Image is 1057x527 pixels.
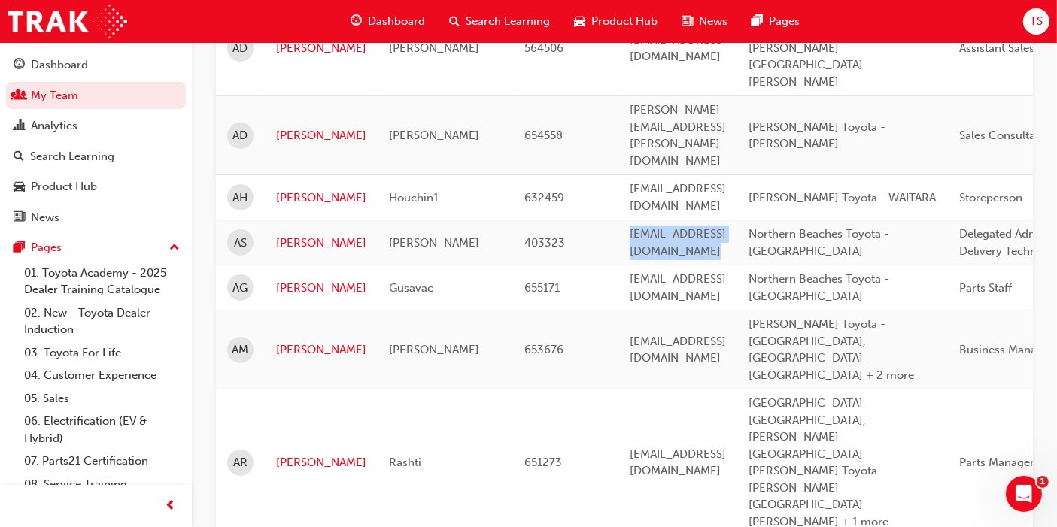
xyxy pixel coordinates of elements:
a: pages-iconPages [740,6,812,37]
a: 04. Customer Experience [18,364,186,387]
span: prev-icon [166,497,177,516]
span: AS [234,235,247,252]
a: [PERSON_NAME] [276,280,366,297]
a: [PERSON_NAME] [276,40,366,57]
button: Pages [6,234,186,262]
span: Dashboard [368,13,425,30]
a: guage-iconDashboard [339,6,437,37]
span: AD [233,127,248,144]
a: Dashboard [6,51,186,79]
span: AH [233,189,248,207]
span: chart-icon [14,120,25,133]
div: News [31,209,59,226]
span: [EMAIL_ADDRESS][DOMAIN_NAME] [630,272,726,303]
span: news-icon [682,12,693,31]
span: Pages [769,13,800,30]
span: Northern Beaches Toyota - [GEOGRAPHIC_DATA] [749,227,889,258]
a: news-iconNews [670,6,740,37]
div: Dashboard [31,56,88,74]
span: 653676 [524,343,563,356]
span: [EMAIL_ADDRESS][DOMAIN_NAME] [630,182,726,213]
span: TS [1030,13,1043,30]
span: people-icon [14,89,25,103]
span: [PERSON_NAME][EMAIL_ADDRESS][PERSON_NAME][DOMAIN_NAME] [630,103,726,168]
a: 01. Toyota Academy - 2025 Dealer Training Catalogue [18,262,186,301]
a: [PERSON_NAME] [276,454,366,471]
span: 403323 [524,236,565,250]
span: car-icon [14,180,25,194]
a: [PERSON_NAME] [276,189,366,207]
a: [PERSON_NAME] [276,235,366,252]
a: Search Learning [6,143,186,171]
span: Search Learning [466,13,550,30]
span: Gusavac [389,281,433,295]
span: search-icon [14,150,24,164]
span: Product Hub [591,13,658,30]
span: [PERSON_NAME] Toyota - [PERSON_NAME] [749,120,885,151]
a: [PERSON_NAME] [276,341,366,359]
a: 06. Electrification (EV & Hybrid) [18,410,186,450]
a: 07. Parts21 Certification [18,450,186,473]
span: news-icon [14,211,25,225]
a: 08. Service Training [18,473,186,496]
span: Parts Staff [959,281,1012,295]
div: Pages [31,239,62,256]
span: pages-icon [752,12,763,31]
span: 564506 [524,41,563,55]
a: My Team [6,82,186,110]
button: DashboardMy TeamAnalyticsSearch LearningProduct HubNews [6,48,186,234]
a: 05. Sales [18,387,186,410]
span: [EMAIL_ADDRESS][DOMAIN_NAME] [630,335,726,365]
a: search-iconSearch Learning [437,6,562,37]
div: Analytics [31,117,77,135]
span: AG [233,280,248,297]
img: Trak [8,5,127,38]
span: AD [233,40,248,57]
iframe: Intercom live chat [1006,476,1042,512]
a: 02. New - Toyota Dealer Induction [18,301,186,341]
a: car-iconProduct Hub [562,6,670,37]
span: [PERSON_NAME] [389,236,479,250]
span: Houchin1 [389,191,439,204]
span: AR [233,454,248,471]
span: guage-icon [14,59,25,72]
a: 03. Toyota For Life [18,341,186,365]
span: [PERSON_NAME] Toyota - WAITARA [749,191,936,204]
span: 632459 [524,191,564,204]
span: Rashti [389,456,421,469]
span: [PERSON_NAME] [389,41,479,55]
button: TS [1023,8,1049,35]
span: Storeperson [959,191,1022,204]
span: up-icon [169,238,180,258]
div: Product Hub [31,178,97,195]
a: News [6,204,186,232]
div: Search Learning [30,148,114,165]
span: 655171 [524,281,560,295]
span: AM [232,341,249,359]
span: Business Manager [959,343,1054,356]
span: 651273 [524,456,562,469]
span: [PERSON_NAME] [389,343,479,356]
span: Northern Beaches Toyota - [GEOGRAPHIC_DATA] [749,272,889,303]
span: 1 [1037,476,1049,488]
a: Analytics [6,112,186,140]
span: [EMAIL_ADDRESS][DOMAIN_NAME] [630,447,726,478]
span: [PERSON_NAME] Toyota - [GEOGRAPHIC_DATA], [GEOGRAPHIC_DATA] [GEOGRAPHIC_DATA] + 2 more [749,317,914,382]
span: [EMAIL_ADDRESS][DOMAIN_NAME] [630,227,726,258]
a: Product Hub [6,173,186,201]
span: Sales Consultant [959,129,1046,142]
span: search-icon [449,12,460,31]
span: Northern Beaches [GEOGRAPHIC_DATA], [PERSON_NAME][GEOGRAPHIC_DATA][PERSON_NAME] [749,8,866,89]
span: pages-icon [14,241,25,255]
span: News [699,13,727,30]
span: car-icon [574,12,585,31]
span: guage-icon [351,12,362,31]
a: [PERSON_NAME] [276,127,366,144]
span: [PERSON_NAME] [389,129,479,142]
span: 654558 [524,129,563,142]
